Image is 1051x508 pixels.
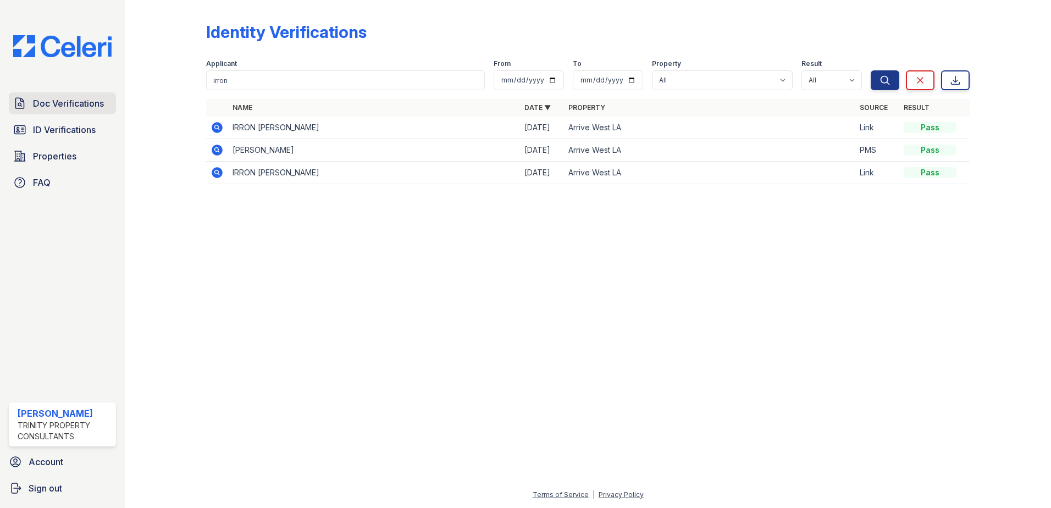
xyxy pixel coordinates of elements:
td: Link [855,162,899,184]
img: CE_Logo_Blue-a8612792a0a2168367f1c8372b55b34899dd931a85d93a1a3d3e32e68fde9ad4.png [4,35,120,57]
a: Doc Verifications [9,92,116,114]
a: FAQ [9,172,116,194]
label: Property [652,59,681,68]
div: Identity Verifications [206,22,367,42]
td: [DATE] [520,139,564,162]
a: ID Verifications [9,119,116,141]
div: | [593,490,595,499]
div: Pass [904,122,956,133]
a: Terms of Service [533,490,589,499]
a: Result [904,103,930,112]
span: ID Verifications [33,123,96,136]
span: Account [29,455,63,468]
a: Sign out [4,477,120,499]
a: Account [4,451,120,473]
span: Properties [33,150,76,163]
a: Date ▼ [524,103,551,112]
label: Applicant [206,59,237,68]
div: Pass [904,145,956,156]
div: Trinity Property Consultants [18,420,112,442]
span: Doc Verifications [33,97,104,110]
span: FAQ [33,176,51,189]
td: Arrive West LA [564,162,856,184]
td: Link [855,117,899,139]
td: IRRON [PERSON_NAME] [228,117,520,139]
td: IRRON [PERSON_NAME] [228,162,520,184]
span: Sign out [29,482,62,495]
td: [DATE] [520,162,564,184]
div: [PERSON_NAME] [18,407,112,420]
td: Arrive West LA [564,139,856,162]
a: Properties [9,145,116,167]
td: Arrive West LA [564,117,856,139]
td: [PERSON_NAME] [228,139,520,162]
label: Result [801,59,822,68]
label: From [494,59,511,68]
label: To [573,59,582,68]
td: PMS [855,139,899,162]
a: Privacy Policy [599,490,644,499]
a: Property [568,103,605,112]
div: Pass [904,167,956,178]
a: Name [233,103,252,112]
a: Source [860,103,888,112]
input: Search by name or phone number [206,70,485,90]
td: [DATE] [520,117,564,139]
